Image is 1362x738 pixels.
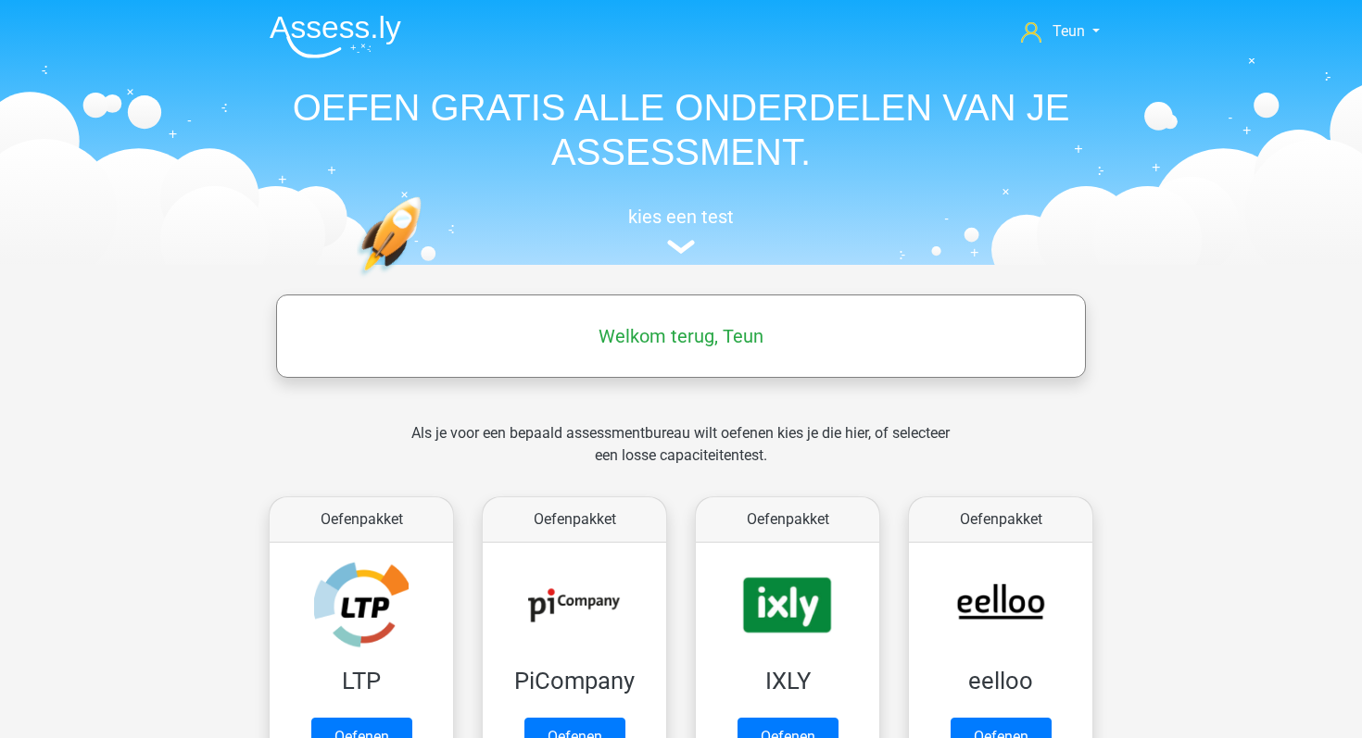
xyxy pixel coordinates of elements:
[270,15,401,58] img: Assessly
[357,196,493,364] img: oefenen
[667,240,695,254] img: assessment
[255,206,1107,228] h5: kies een test
[397,422,965,489] div: Als je voor een bepaald assessmentbureau wilt oefenen kies je die hier, of selecteer een losse ca...
[1053,22,1085,40] span: Teun
[1014,20,1107,43] a: Teun
[255,206,1107,255] a: kies een test
[255,85,1107,174] h1: OEFEN GRATIS ALLE ONDERDELEN VAN JE ASSESSMENT.
[285,325,1077,347] h5: Welkom terug, Teun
